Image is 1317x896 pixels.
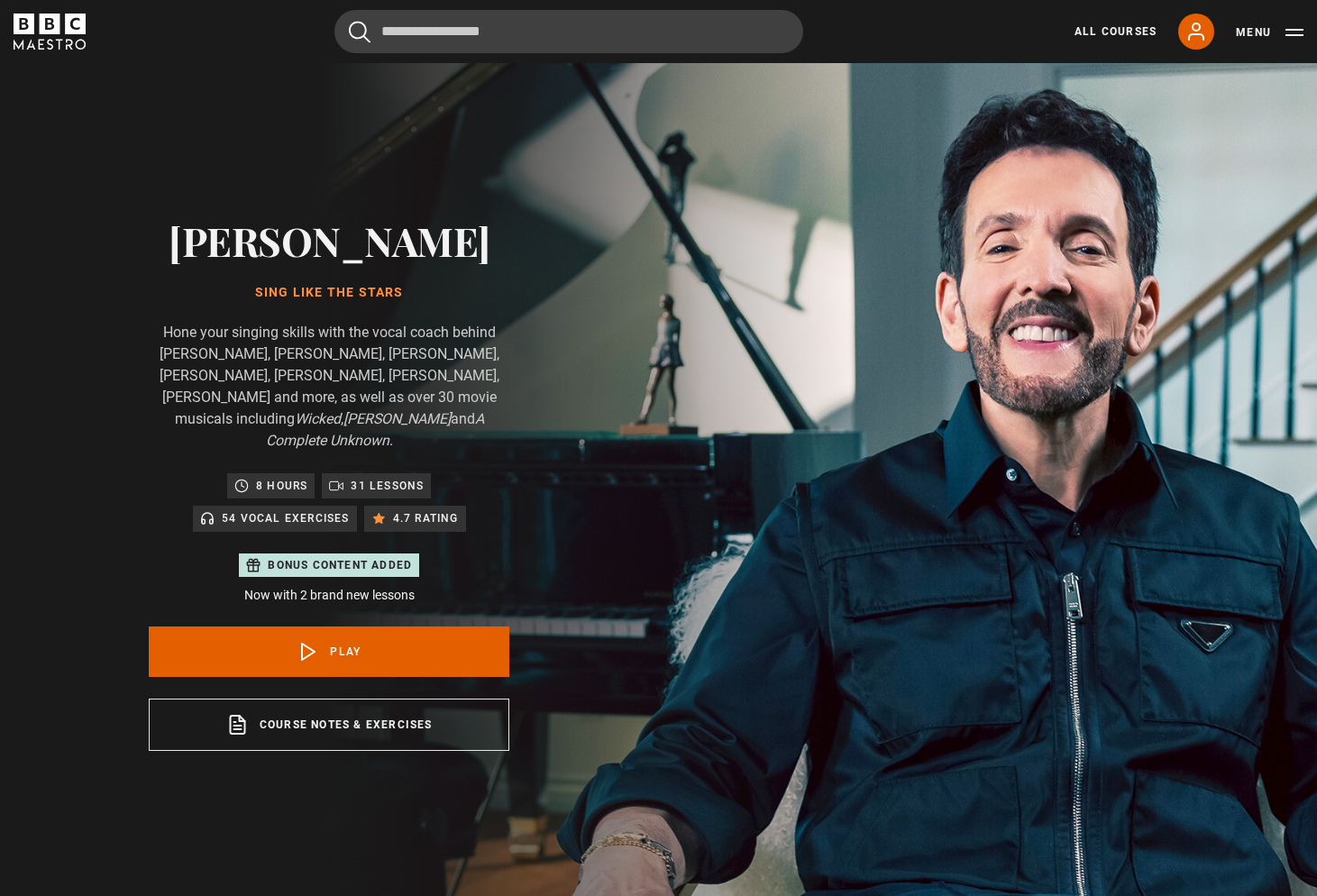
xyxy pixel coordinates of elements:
[349,21,370,43] button: Submit the search query
[1236,23,1303,41] button: Toggle navigation
[393,509,459,527] p: 4.7 rating
[334,10,803,53] input: Search
[149,586,509,605] p: Now with 2 brand new lessons
[149,626,509,677] a: Play
[343,410,451,427] i: [PERSON_NAME]
[256,477,307,495] p: 8 hours
[149,217,509,263] h2: [PERSON_NAME]
[222,509,350,527] p: 54 Vocal Exercises
[149,322,509,452] p: Hone your singing skills with the vocal coach behind [PERSON_NAME], [PERSON_NAME], [PERSON_NAME],...
[1075,23,1157,40] a: All Courses
[266,410,484,449] i: A Complete Unknown
[268,557,412,573] p: Bonus content added
[14,14,86,50] svg: BBC Maestro
[351,477,424,495] p: 31 lessons
[149,286,509,300] h1: Sing Like the Stars
[295,410,341,427] i: Wicked
[149,699,509,751] a: Course notes & exercises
